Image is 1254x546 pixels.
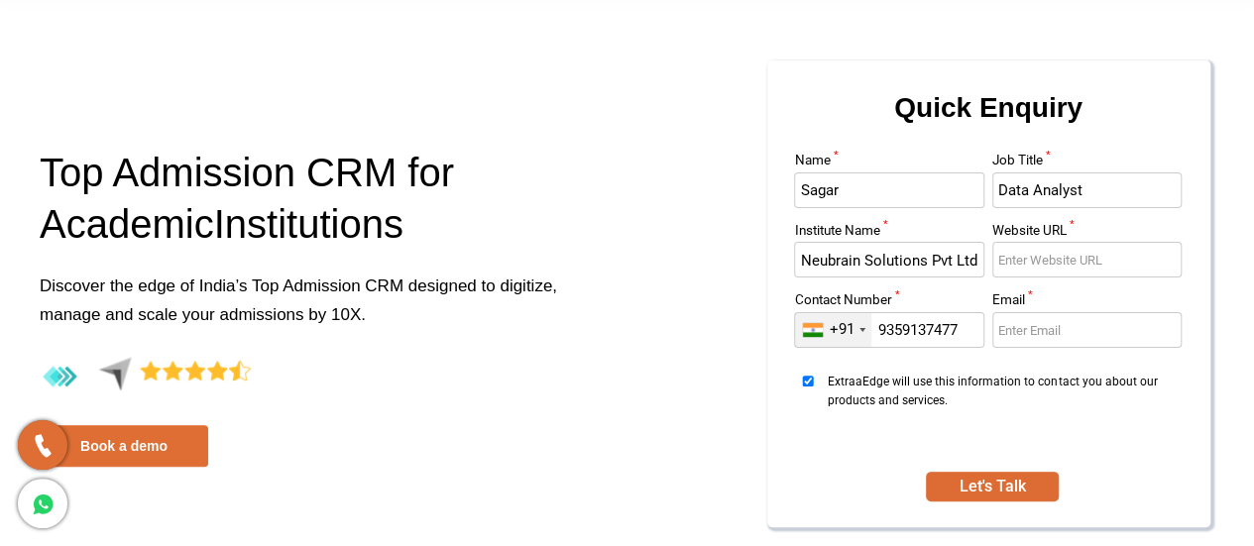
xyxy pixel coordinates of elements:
[791,84,1187,154] h2: Quick Enquiry
[794,376,822,386] input: ExtraaEdge will use this information to contact you about our products and services.
[795,313,871,347] div: India (भारत): +91
[794,224,984,243] label: Institute Name
[66,202,214,246] span: cademic
[225,202,403,246] span: nstitutions
[40,425,208,467] a: Book a demo
[992,293,1183,312] label: Email
[992,154,1183,172] label: Job Title
[829,320,854,339] div: +91
[992,312,1183,348] input: Enter Email
[992,172,1183,208] input: Enter Job Title
[794,293,984,312] label: Contact Number
[992,224,1183,243] label: Website URL
[992,242,1183,277] input: Enter Website URL
[40,147,613,272] h1: Top Admission CRM for A I
[828,373,1176,447] span: ExtraaEdge will use this information to contact you about our products and services.
[794,172,984,208] input: Enter Name
[794,242,984,277] input: Enter Institute Name
[794,312,984,348] input: Enter Contact Number
[40,357,251,397] img: 4.4-aggregate-rating-by-users
[40,276,557,324] span: Discover the edge of India’s Top Admission CRM designed to digitize, manage and scale your admiss...
[926,472,1059,501] button: SUBMIT
[794,154,984,172] label: Name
